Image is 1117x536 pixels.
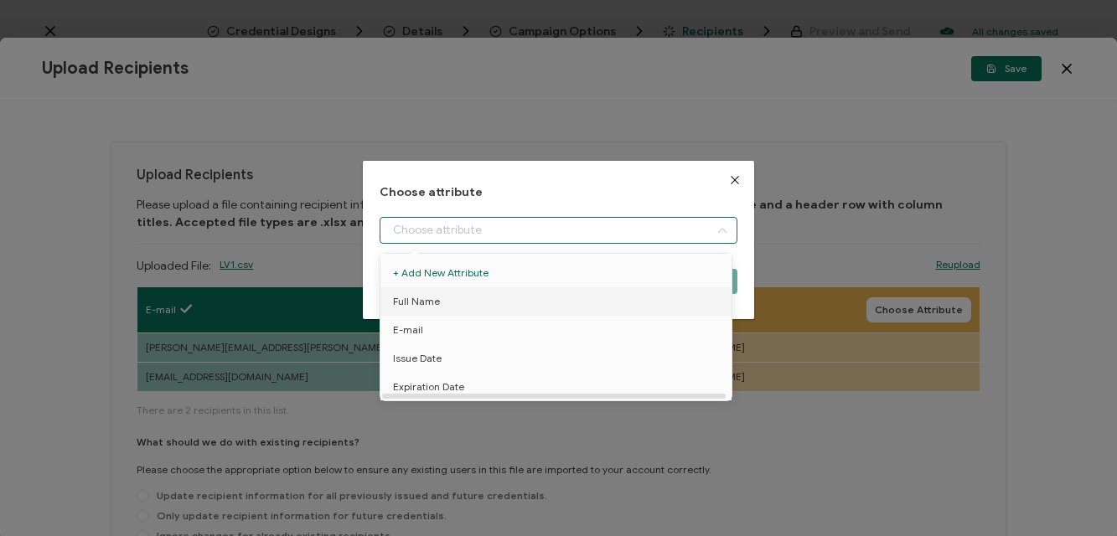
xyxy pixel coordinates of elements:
[716,161,754,199] button: Close
[393,259,725,287] span: + Add New Attribute
[393,373,464,401] span: Expiration Date
[363,161,754,319] div: dialog
[393,287,440,316] span: Full Name
[380,217,737,244] input: Choose attribute
[1033,456,1117,536] iframe: Chat Widget
[380,186,737,200] h1: Choose attribute
[393,344,442,373] span: Issue Date
[393,316,423,344] span: E-mail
